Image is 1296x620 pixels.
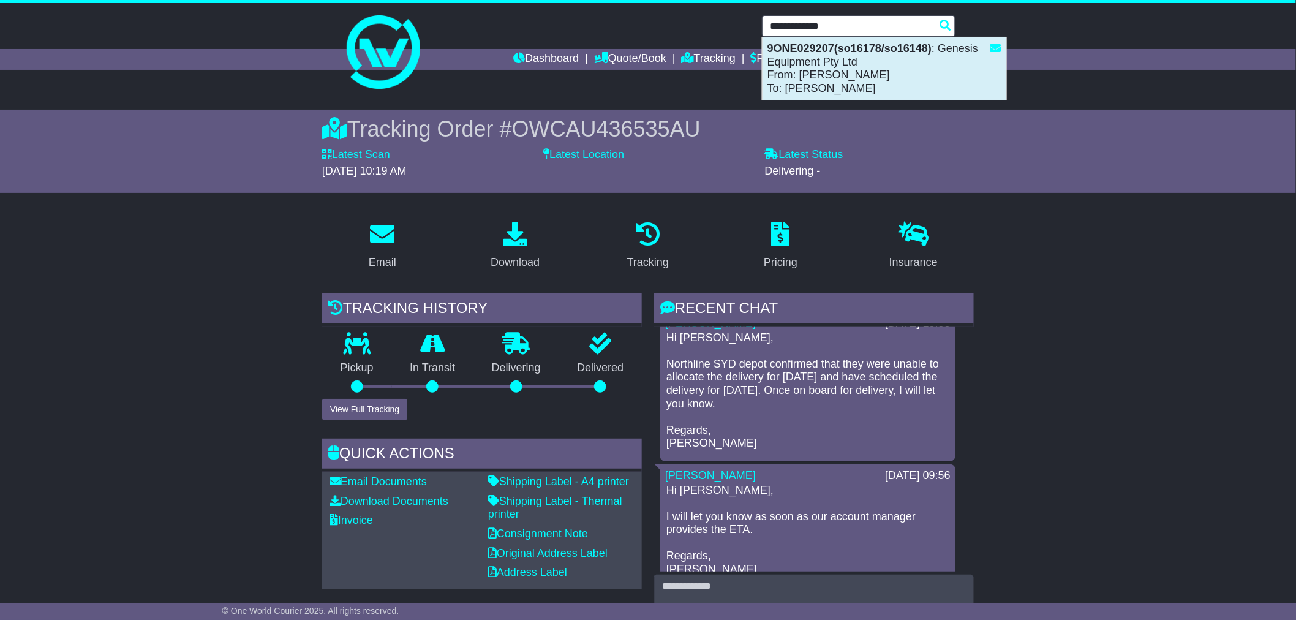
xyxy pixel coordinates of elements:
a: Financials [751,49,807,70]
a: Download Documents [330,495,448,507]
label: Latest Status [765,148,843,162]
span: Delivering - [765,165,821,177]
p: Hi [PERSON_NAME], Northline SYD depot confirmed that they were unable to allocate the delivery fo... [666,331,949,450]
a: Original Address Label [488,547,608,559]
button: View Full Tracking [322,399,407,420]
div: Insurance [889,254,938,271]
span: [DATE] 10:19 AM [322,165,407,177]
p: Hi [PERSON_NAME], I will let you know as soon as our account manager provides the ETA. Regards, [... [666,484,949,577]
p: In Transit [392,361,474,375]
div: RECENT CHAT [654,293,974,327]
div: Quick Actions [322,439,642,472]
a: Address Label [488,566,567,578]
a: [PERSON_NAME] [665,317,756,329]
a: Email [361,217,404,275]
a: [PERSON_NAME] [665,469,756,482]
a: Shipping Label - Thermal printer [488,495,622,521]
div: Download [491,254,540,271]
span: © One World Courier 2025. All rights reserved. [222,606,399,616]
a: Consignment Note [488,527,588,540]
div: : Genesis Equipment Pty Ltd From: [PERSON_NAME] To: [PERSON_NAME] [763,37,1006,100]
a: Shipping Label - A4 printer [488,475,629,488]
div: Pricing [764,254,797,271]
a: Insurance [881,217,946,275]
div: Tracking [627,254,669,271]
p: Pickup [322,361,392,375]
label: Latest Scan [322,148,390,162]
div: [DATE] 09:56 [885,469,951,483]
a: Dashboard [513,49,579,70]
strong: 9ONE029207(so16178/so16148) [767,42,932,55]
a: Email Documents [330,475,427,488]
p: Delivered [559,361,642,375]
a: Download [483,217,548,275]
span: OWCAU436535AU [512,116,701,142]
a: Invoice [330,514,373,526]
a: Tracking [682,49,736,70]
label: Latest Location [543,148,624,162]
div: Tracking Order # [322,116,974,142]
a: Pricing [756,217,805,275]
p: Delivering [473,361,559,375]
a: Quote/Book [594,49,666,70]
a: Tracking [619,217,677,275]
div: Tracking history [322,293,642,327]
div: Email [369,254,396,271]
